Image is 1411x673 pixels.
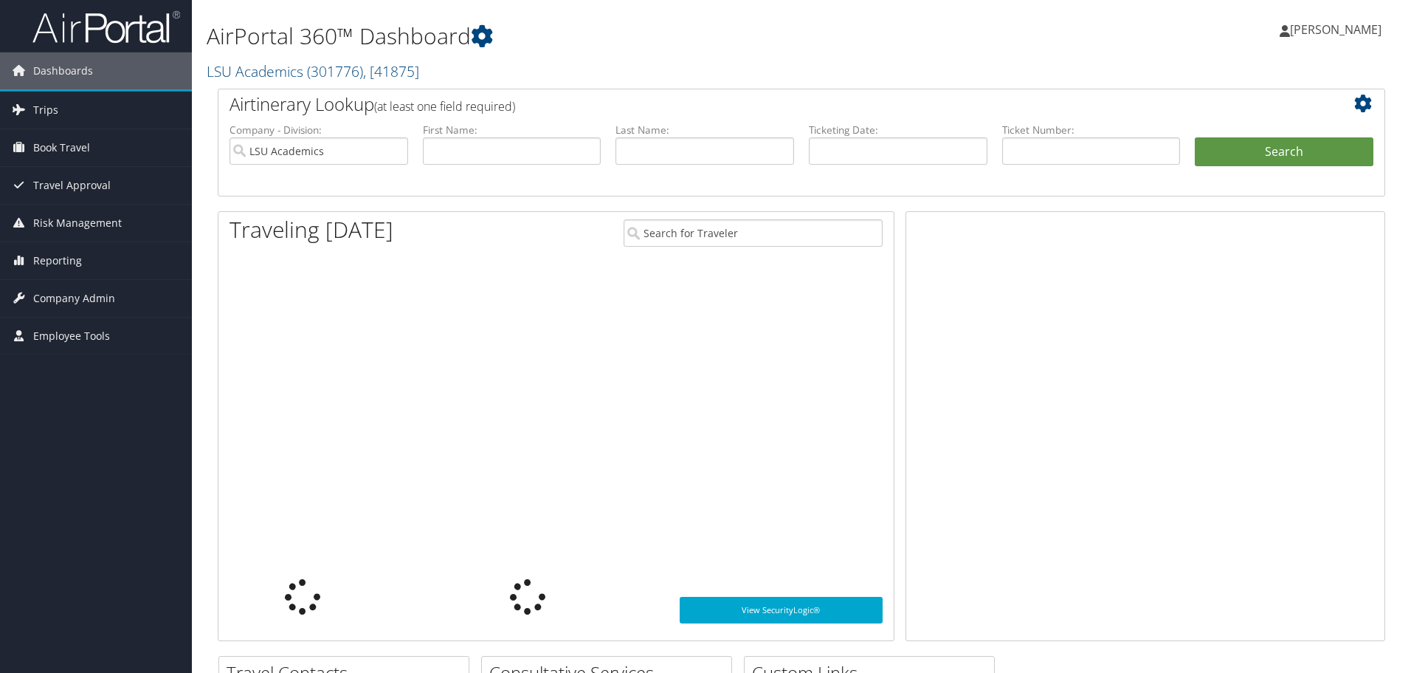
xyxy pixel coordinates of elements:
[33,129,90,166] span: Book Travel
[809,123,987,137] label: Ticketing Date:
[33,167,111,204] span: Travel Approval
[423,123,601,137] label: First Name:
[33,92,58,129] span: Trips
[374,98,515,115] span: (at least one field required)
[207,21,1000,52] h1: AirPortal 360™ Dashboard
[624,219,883,247] input: Search for Traveler
[1280,7,1396,52] a: [PERSON_NAME]
[33,280,115,317] span: Company Admin
[1195,137,1373,167] button: Search
[1290,21,1381,38] span: [PERSON_NAME]
[230,92,1276,117] h2: Airtinerary Lookup
[32,10,180,44] img: airportal-logo.png
[207,61,419,81] a: LSU Academics
[680,597,883,624] a: View SecurityLogic®
[230,123,408,137] label: Company - Division:
[363,61,419,81] span: , [ 41875 ]
[33,52,93,89] span: Dashboards
[307,61,363,81] span: ( 301776 )
[1002,123,1181,137] label: Ticket Number:
[615,123,794,137] label: Last Name:
[33,205,122,242] span: Risk Management
[33,242,82,279] span: Reporting
[230,214,393,245] h1: Traveling [DATE]
[33,318,110,355] span: Employee Tools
